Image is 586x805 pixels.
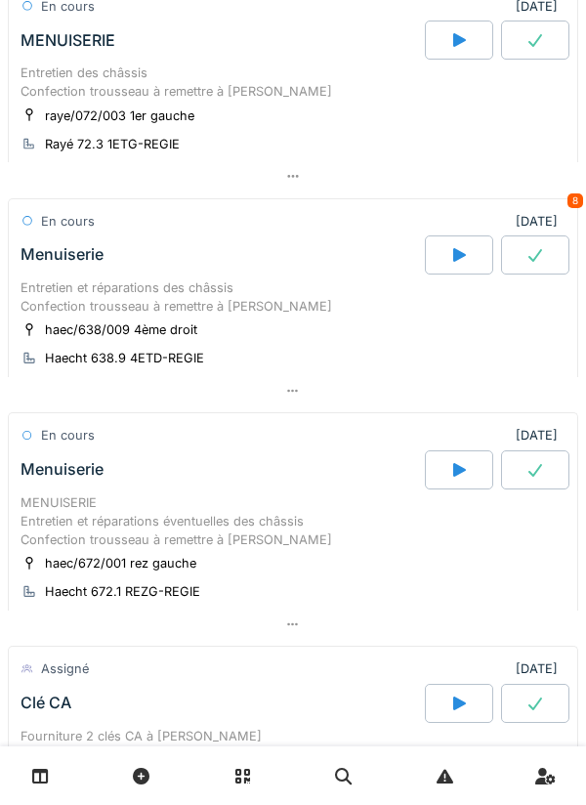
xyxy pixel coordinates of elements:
[45,106,194,125] div: raye/072/003 1er gauche
[45,349,204,367] div: Haecht 638.9 4ETD-REGIE
[21,245,104,264] div: Menuiserie
[567,193,583,208] div: 8
[45,582,200,601] div: Haecht 672.1 REZG-REGIE
[21,694,71,712] div: Clé CA
[45,554,196,572] div: haec/672/001 rez gauche
[516,659,565,678] div: [DATE]
[41,659,89,678] div: Assigné
[21,493,565,550] div: MENUISERIE Entretien et réparations éventuelles des châssis Confection trousseau à remettre à [PE...
[45,320,197,339] div: haec/638/009 4ème droit
[41,426,95,445] div: En cours
[21,727,565,745] div: Fourniture 2 clés CA à [PERSON_NAME]
[21,64,565,101] div: Entretien des châssis Confection trousseau à remettre à [PERSON_NAME]
[516,212,565,231] div: [DATE]
[516,426,565,445] div: [DATE]
[21,31,115,50] div: MENUISERIE
[41,212,95,231] div: En cours
[45,135,180,153] div: Rayé 72.3 1ETG-REGIE
[21,278,565,316] div: Entretien et réparations des châssis Confection trousseau à remettre à [PERSON_NAME]
[21,460,104,479] div: Menuiserie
